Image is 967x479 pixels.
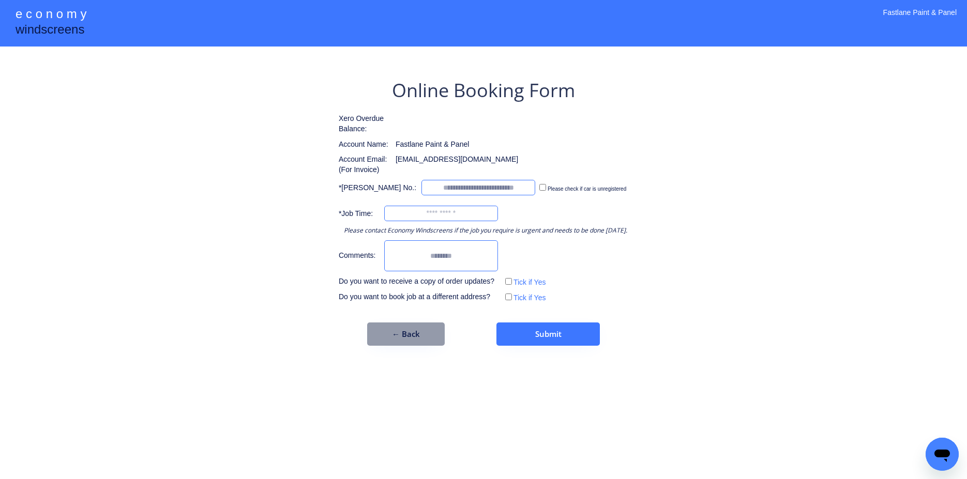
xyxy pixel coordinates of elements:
[16,5,86,25] div: e c o n o m y
[339,154,390,175] div: Account Email: (For Invoice)
[344,226,627,235] div: Please contact Economy Windscreens if the job you require is urgent and needs to be done [DATE].
[396,140,469,150] div: Fastlane Paint & Panel
[339,251,379,261] div: Comments:
[339,114,390,134] div: Xero Overdue Balance:
[339,276,498,287] div: Do you want to receive a copy of order updates?
[548,186,626,192] label: Please check if car is unregistered
[926,438,959,471] iframe: Button to launch messaging window
[396,154,518,165] div: [EMAIL_ADDRESS][DOMAIN_NAME]
[339,209,379,219] div: *Job Time:
[339,292,498,302] div: Do you want to book job at a different address?
[339,183,416,193] div: *[PERSON_NAME] No.:
[16,21,84,41] div: windscreens
[883,8,957,31] div: Fastlane Paint & Panel
[339,140,390,150] div: Account Name:
[367,322,445,346] button: ← Back
[513,293,546,302] label: Tick if Yes
[392,78,575,103] div: Online Booking Form
[496,322,600,346] button: Submit
[513,278,546,286] label: Tick if Yes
